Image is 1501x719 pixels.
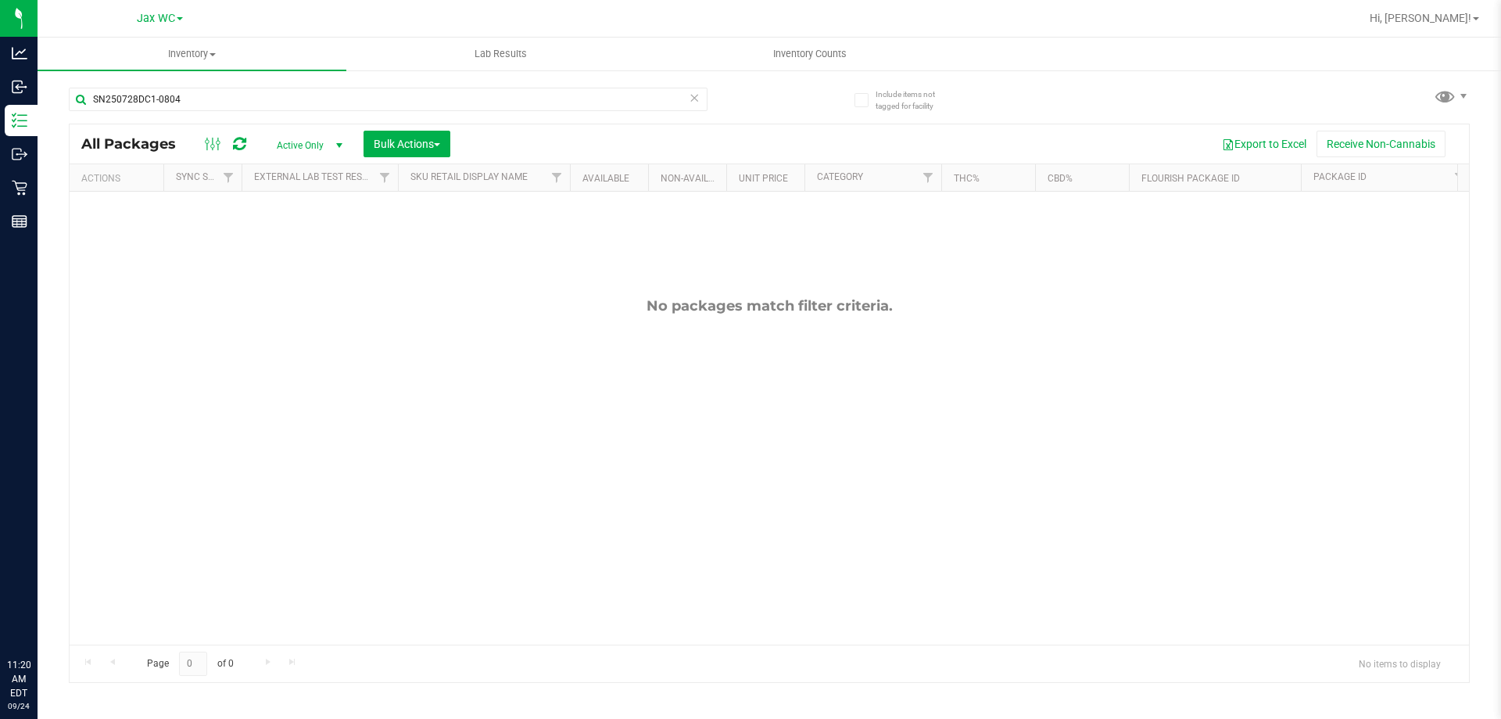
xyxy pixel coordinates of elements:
[817,171,863,182] a: Category
[176,171,236,182] a: Sync Status
[410,171,528,182] a: Sku Retail Display Name
[12,45,27,61] inline-svg: Analytics
[12,214,27,229] inline-svg: Reports
[453,47,548,61] span: Lab Results
[70,297,1469,315] div: No packages match filter criteria.
[7,700,30,712] p: 09/24
[876,88,954,112] span: Include items not tagged for facility
[254,171,377,182] a: External Lab Test Result
[752,47,868,61] span: Inventory Counts
[12,146,27,162] inline-svg: Outbound
[661,173,730,184] a: Non-Available
[1370,12,1471,24] span: Hi, [PERSON_NAME]!
[1346,652,1453,675] span: No items to display
[689,88,700,108] span: Clear
[12,79,27,95] inline-svg: Inbound
[12,180,27,196] inline-svg: Retail
[374,138,440,150] span: Bulk Actions
[1141,173,1240,184] a: Flourish Package ID
[582,173,629,184] a: Available
[915,164,941,191] a: Filter
[137,12,175,25] span: Jax WC
[954,173,980,184] a: THC%
[739,173,788,184] a: Unit Price
[1313,171,1367,182] a: Package ID
[134,652,246,676] span: Page of 0
[81,173,157,184] div: Actions
[346,38,655,70] a: Lab Results
[81,135,192,153] span: All Packages
[38,47,346,61] span: Inventory
[1447,164,1473,191] a: Filter
[655,38,964,70] a: Inventory Counts
[38,38,346,70] a: Inventory
[1212,131,1317,157] button: Export to Excel
[12,113,27,128] inline-svg: Inventory
[372,164,398,191] a: Filter
[69,88,708,111] input: Search Package ID, Item Name, SKU, Lot or Part Number...
[7,658,30,700] p: 11:20 AM EDT
[1317,131,1445,157] button: Receive Non-Cannabis
[544,164,570,191] a: Filter
[364,131,450,157] button: Bulk Actions
[1048,173,1073,184] a: CBD%
[16,594,63,641] iframe: Resource center
[216,164,242,191] a: Filter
